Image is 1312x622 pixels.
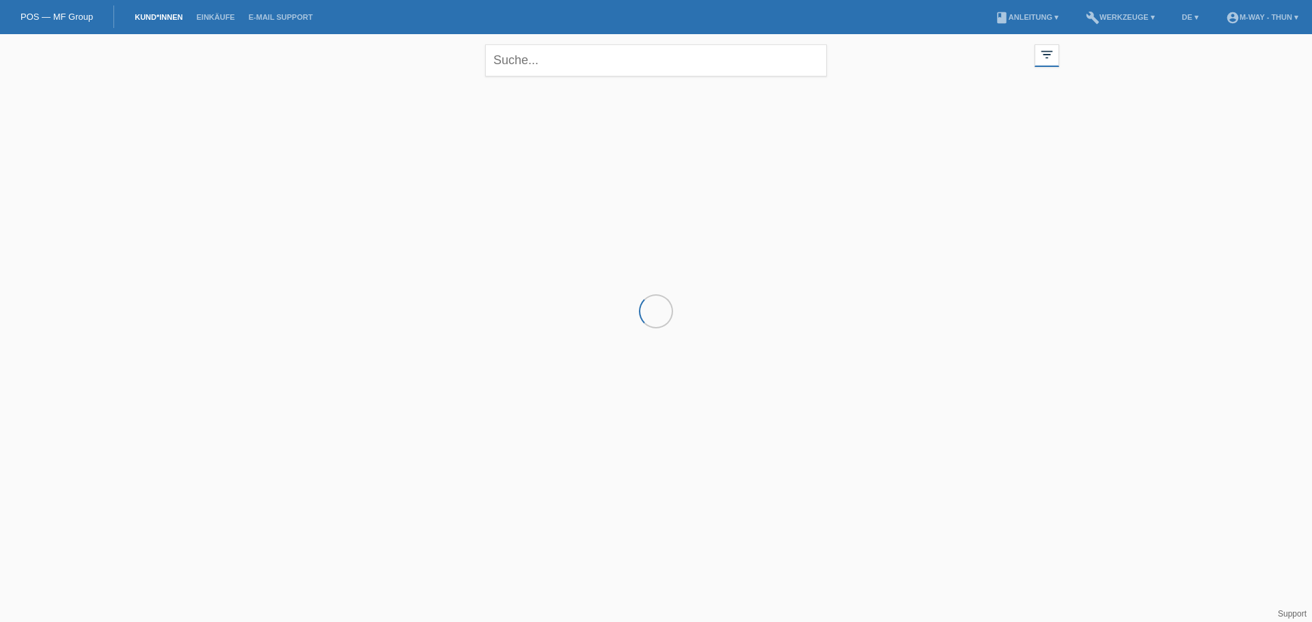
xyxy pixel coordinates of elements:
[1039,47,1054,62] i: filter_list
[988,13,1065,21] a: bookAnleitung ▾
[1175,13,1205,21] a: DE ▾
[189,13,241,21] a: Einkäufe
[128,13,189,21] a: Kund*innen
[1086,11,1099,25] i: build
[20,12,93,22] a: POS — MF Group
[242,13,320,21] a: E-Mail Support
[485,44,827,76] input: Suche...
[995,11,1009,25] i: book
[1226,11,1240,25] i: account_circle
[1219,13,1305,21] a: account_circlem-way - Thun ▾
[1079,13,1162,21] a: buildWerkzeuge ▾
[1278,609,1307,619] a: Support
